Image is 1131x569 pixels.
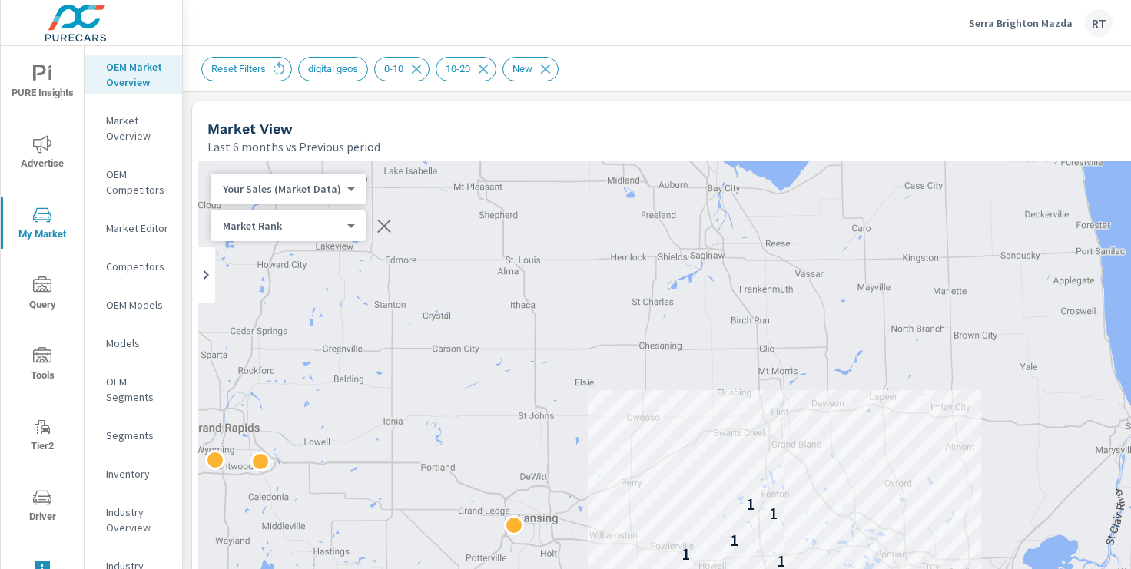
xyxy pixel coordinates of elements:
[207,137,380,156] p: Last 6 months vs Previous period
[5,65,79,102] span: PURE Insights
[5,135,79,173] span: Advertise
[85,370,182,409] div: OEM Segments
[85,163,182,201] div: OEM Competitors
[211,219,353,233] div: Your Sales (Market Data)
[299,63,367,74] span: digital geos
[106,336,170,351] p: Models
[969,16,1073,30] p: Serra Brighton Mazda
[106,220,170,236] p: Market Editor
[85,424,182,447] div: Segments
[85,293,182,316] div: OEM Models
[202,63,275,74] span: Reset Filters
[85,55,182,94] div: OEM Market Overview
[85,109,182,147] div: Market Overview
[106,374,170,405] p: OEM Segments
[5,488,79,526] span: Driver
[106,167,170,197] p: OEM Competitors
[436,63,479,74] span: 10-20
[85,462,182,485] div: Inventory
[1085,9,1113,37] div: RT
[769,504,778,523] p: 1
[207,121,293,137] h5: Market View
[106,428,170,443] p: Segments
[374,57,430,81] div: 0-10
[223,182,341,196] p: Your Sales (Market Data)
[106,504,170,535] p: Industry Overview
[746,495,755,514] p: 1
[436,57,496,81] div: 10-20
[106,59,170,90] p: OEM Market Overview
[682,545,690,564] p: 1
[211,182,353,197] div: Your Sales (Market Data)
[503,63,542,74] span: New
[5,276,79,314] span: Query
[106,259,170,274] p: Competitors
[5,206,79,243] span: My Market
[85,217,182,240] div: Market Editor
[223,219,341,233] p: Market Rank
[375,63,413,74] span: 0-10
[5,347,79,385] span: Tools
[502,57,559,81] div: New
[85,332,182,355] div: Models
[85,255,182,278] div: Competitors
[106,297,170,313] p: OEM Models
[730,531,738,550] p: 1
[201,57,292,81] div: Reset Filters
[85,501,182,539] div: Industry Overview
[106,466,170,481] p: Inventory
[5,418,79,455] span: Tier2
[106,113,170,144] p: Market Overview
